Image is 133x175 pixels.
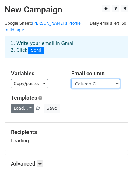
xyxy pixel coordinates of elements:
[11,129,122,136] h5: Recipients
[88,20,128,27] span: Daily emails left: 50
[103,146,133,175] iframe: Chat Widget
[28,47,44,54] span: Send
[5,5,128,15] h2: New Campaign
[5,21,81,33] small: Google Sheet:
[71,70,122,77] h5: Email column
[5,21,81,33] a: [PERSON_NAME]'s Profile Building P...
[11,70,62,77] h5: Variables
[11,79,48,88] a: Copy/paste...
[11,160,122,167] h5: Advanced
[44,104,60,113] button: Save
[88,21,128,26] a: Daily emails left: 50
[6,40,127,54] div: 1. Write your email in Gmail 2. Click
[11,129,122,145] div: Loading...
[11,94,37,101] a: Templates
[11,104,34,113] a: Load...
